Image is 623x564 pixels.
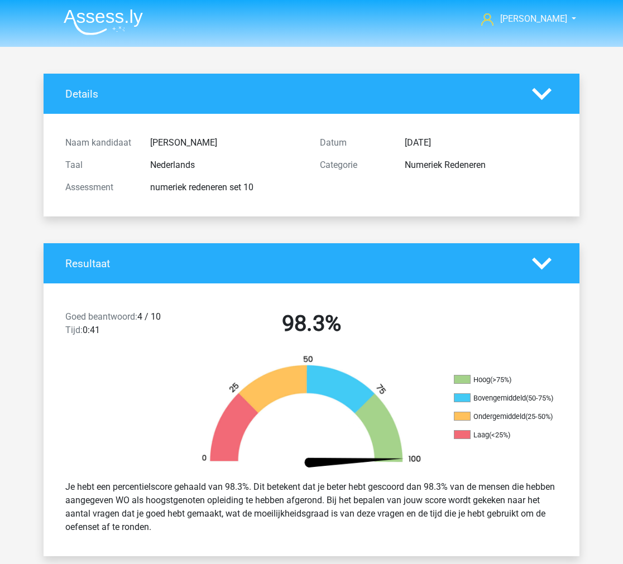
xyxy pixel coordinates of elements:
div: [PERSON_NAME] [142,136,311,150]
div: Nederlands [142,158,311,172]
a: [PERSON_NAME] [477,12,568,26]
h2: 98.3% [193,310,430,337]
span: Goed beantwoord: [65,311,137,322]
div: Assessment [57,181,142,194]
div: numeriek redeneren set 10 [142,181,311,194]
div: (50-75%) [526,394,553,402]
h4: Resultaat [65,257,515,270]
img: 98.41938266bc92.png [186,355,437,471]
div: (>75%) [490,375,511,384]
div: Categorie [311,158,396,172]
div: Naam kandidaat [57,136,142,150]
div: (25-50%) [525,412,553,421]
div: Datum [311,136,396,150]
h4: Details [65,88,515,100]
li: Laag [454,430,566,440]
img: Assessly [64,9,143,35]
div: [DATE] [396,136,566,150]
li: Ondergemiddeld [454,412,566,422]
div: Taal [57,158,142,172]
div: (<25%) [489,431,510,439]
div: Je hebt een percentielscore gehaald van 98.3%. Dit betekent dat je beter hebt gescoord dan 98.3% ... [57,476,566,538]
li: Hoog [454,375,566,385]
div: Numeriek Redeneren [396,158,566,172]
span: [PERSON_NAME] [500,13,567,24]
li: Bovengemiddeld [454,393,566,403]
span: Tijd: [65,325,83,335]
div: 4 / 10 0:41 [57,310,184,341]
